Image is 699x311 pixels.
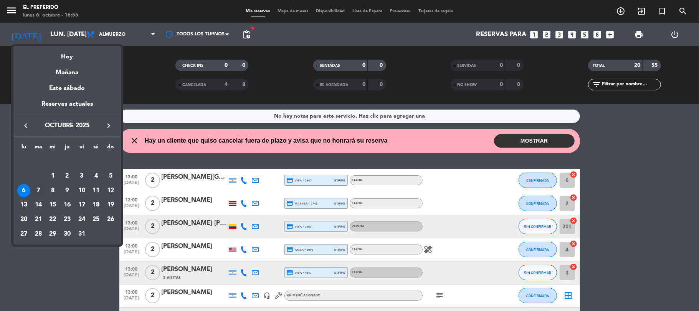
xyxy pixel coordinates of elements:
[103,198,118,212] td: 19 de octubre de 2025
[61,170,74,183] div: 2
[60,143,74,155] th: jueves
[104,121,113,130] i: keyboard_arrow_right
[75,184,88,197] div: 10
[17,213,30,226] div: 20
[60,212,74,227] td: 23 de octubre de 2025
[89,183,104,198] td: 11 de octubre de 2025
[61,184,74,197] div: 9
[31,198,46,212] td: 14 de octubre de 2025
[17,227,31,241] td: 27 de octubre de 2025
[74,212,89,227] td: 24 de octubre de 2025
[75,213,88,226] div: 24
[31,143,46,155] th: martes
[74,169,89,183] td: 3 de octubre de 2025
[74,198,89,212] td: 17 de octubre de 2025
[32,228,45,241] div: 28
[89,198,102,211] div: 18
[104,198,117,211] div: 19
[45,183,60,198] td: 8 de octubre de 2025
[13,99,121,115] div: Reservas actuales
[32,198,45,211] div: 14
[13,78,121,99] div: Este sábado
[45,212,60,227] td: 22 de octubre de 2025
[31,212,46,227] td: 21 de octubre de 2025
[75,170,88,183] div: 3
[17,198,31,212] td: 13 de octubre de 2025
[74,143,89,155] th: viernes
[17,228,30,241] div: 27
[104,184,117,197] div: 12
[103,183,118,198] td: 12 de octubre de 2025
[17,154,118,169] td: OCT.
[13,62,121,78] div: Mañana
[61,213,74,226] div: 23
[89,213,102,226] div: 25
[89,198,104,212] td: 18 de octubre de 2025
[31,183,46,198] td: 7 de octubre de 2025
[74,227,89,241] td: 31 de octubre de 2025
[46,170,59,183] div: 1
[17,143,31,155] th: lunes
[60,183,74,198] td: 9 de octubre de 2025
[103,169,118,183] td: 5 de octubre de 2025
[89,143,104,155] th: sábado
[45,143,60,155] th: miércoles
[103,143,118,155] th: domingo
[46,198,59,211] div: 15
[46,213,59,226] div: 22
[17,184,30,197] div: 6
[89,184,102,197] div: 11
[74,183,89,198] td: 10 de octubre de 2025
[60,227,74,241] td: 30 de octubre de 2025
[45,227,60,241] td: 29 de octubre de 2025
[89,169,104,183] td: 4 de octubre de 2025
[17,212,31,227] td: 20 de octubre de 2025
[61,228,74,241] div: 30
[13,46,121,62] div: Hoy
[21,121,30,130] i: keyboard_arrow_left
[60,169,74,183] td: 2 de octubre de 2025
[32,213,45,226] div: 21
[103,212,118,227] td: 26 de octubre de 2025
[33,121,102,131] span: octubre 2025
[17,183,31,198] td: 6 de octubre de 2025
[60,198,74,212] td: 16 de octubre de 2025
[104,213,117,226] div: 26
[75,228,88,241] div: 31
[45,169,60,183] td: 1 de octubre de 2025
[17,198,30,211] div: 13
[31,227,46,241] td: 28 de octubre de 2025
[75,198,88,211] div: 17
[89,170,102,183] div: 4
[61,198,74,211] div: 16
[32,184,45,197] div: 7
[104,170,117,183] div: 5
[45,198,60,212] td: 15 de octubre de 2025
[46,184,59,197] div: 8
[89,212,104,227] td: 25 de octubre de 2025
[46,228,59,241] div: 29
